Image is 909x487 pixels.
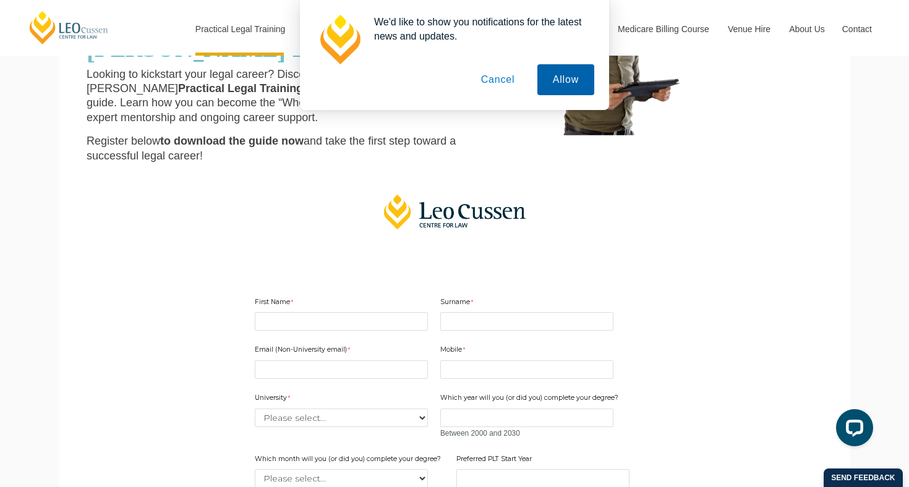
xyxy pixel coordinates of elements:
button: Cancel [466,64,531,95]
label: Surname [440,297,476,310]
input: Which year will you (or did you) complete your degree? [440,409,613,427]
span: Register below [87,135,160,147]
input: Email (Non-University email) [255,360,428,379]
label: Preferred PLT Start Year [456,454,535,467]
span: program in our comprehensive guide. Learn how you can become the “Whole Lawyer” with flexible stu... [87,82,489,124]
select: University [255,409,428,427]
img: notification icon [315,15,364,64]
label: Which month will you (or did you) complete your degree? [255,454,444,467]
button: Allow [537,64,594,95]
div: We'd like to show you notifications for the latest news and updates. [364,15,594,43]
label: First Name [255,297,296,310]
label: Email (Non-University email) [255,345,353,357]
iframe: LiveChat chat widget [826,404,878,456]
span: to download the guide now [160,135,304,147]
input: First Name [255,312,428,331]
span: and take the first step toward a successful legal career! [87,135,456,161]
label: Which year will you (or did you) complete your degree? [440,393,621,405]
label: Mobile [440,345,468,357]
label: University [255,393,293,405]
span: Between 2000 and 2030 [440,429,520,438]
input: Mobile [440,360,613,379]
input: Surname [440,312,613,331]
